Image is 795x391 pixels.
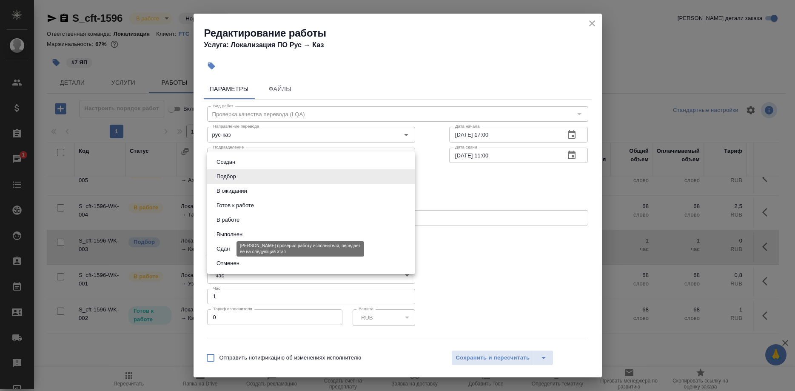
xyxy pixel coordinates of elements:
button: Создан [214,157,238,167]
button: Подбор [214,172,239,181]
button: В ожидании [214,186,250,196]
button: Готов к работе [214,201,256,210]
button: В работе [214,215,242,225]
button: Выполнен [214,230,245,239]
button: Отменен [214,259,242,268]
button: Сдан [214,244,232,254]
